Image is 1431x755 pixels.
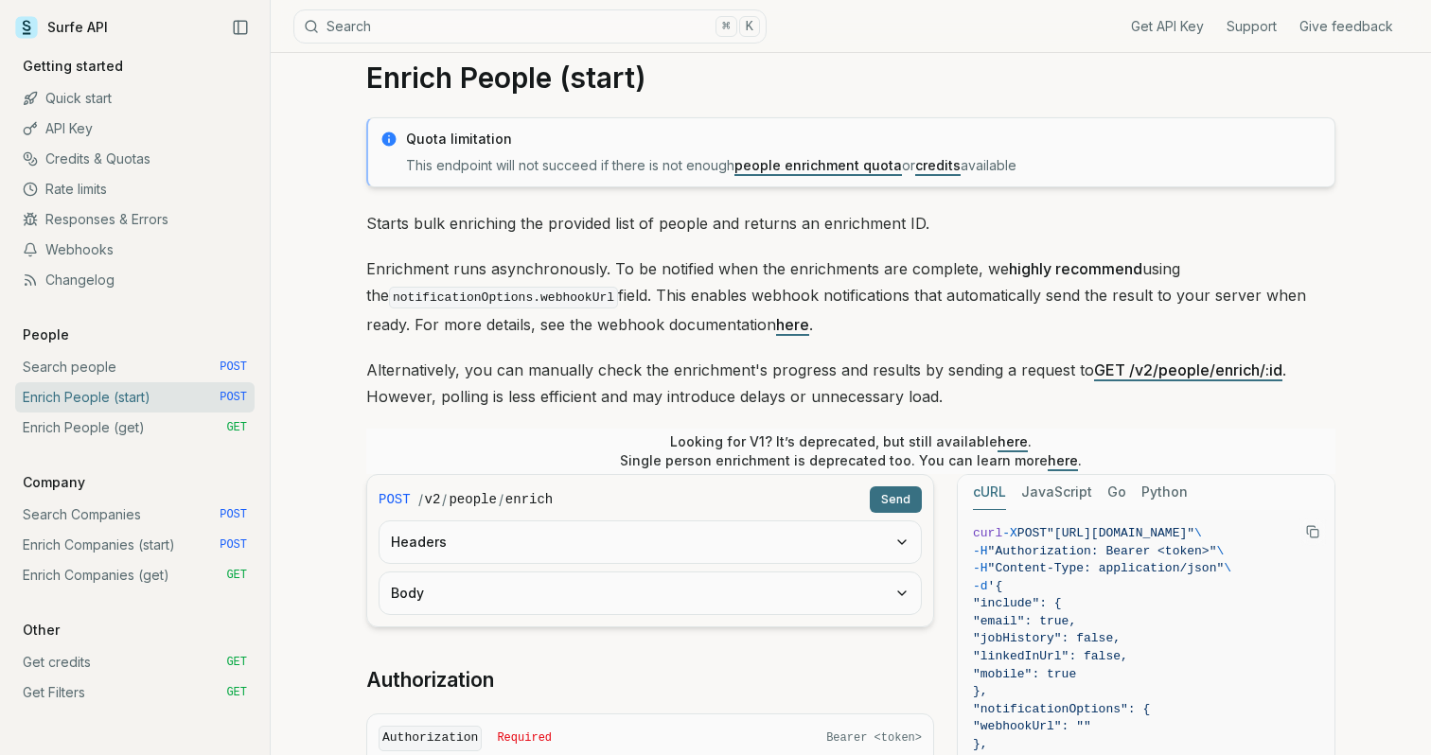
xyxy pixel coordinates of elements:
[1216,544,1224,558] span: \
[973,579,988,593] span: -d
[389,287,618,308] code: notificationOptions.webhookUrl
[1224,561,1231,575] span: \
[380,572,921,614] button: Body
[220,390,247,405] span: POST
[998,433,1028,449] a: here
[776,315,809,334] a: here
[499,490,503,509] span: /
[226,685,247,700] span: GET
[442,490,447,509] span: /
[366,255,1335,338] p: Enrichment runs asynchronously. To be notified when the enrichments are complete, we using the fi...
[973,719,1091,733] span: "webhookUrl": ""
[379,490,411,509] span: POST
[418,490,423,509] span: /
[293,9,767,44] button: Search⌘K
[973,561,988,575] span: -H
[1298,518,1327,546] button: Copy Text
[15,174,255,204] a: Rate limits
[497,730,552,746] span: Required
[366,667,494,694] a: Authorization
[15,114,255,144] a: API Key
[15,352,255,382] a: Search people POST
[406,156,1323,175] p: This endpoint will not succeed if there is not enough or available
[1107,475,1126,510] button: Go
[826,730,922,746] span: Bearer <token>
[226,655,247,670] span: GET
[366,210,1335,237] p: Starts bulk enriching the provided list of people and returns an enrichment ID.
[15,235,255,265] a: Webhooks
[15,83,255,114] a: Quick start
[973,702,1150,716] span: "notificationOptions": {
[973,596,1062,610] span: "include": {
[973,667,1076,681] span: "mobile": true
[1094,360,1282,379] a: GET /v2/people/enrich/:id
[15,57,131,76] p: Getting started
[973,737,988,751] span: },
[15,13,108,42] a: Surfe API
[715,16,736,37] kbd: ⌘
[1227,17,1277,36] a: Support
[973,614,1076,628] span: "email": true,
[988,544,1217,558] span: "Authorization: Bearer <token>"
[1141,475,1188,510] button: Python
[1017,526,1047,540] span: POST
[380,521,921,563] button: Headers
[449,490,496,509] code: people
[220,537,247,553] span: POST
[988,561,1225,575] span: "Content-Type: application/json"
[915,157,961,173] a: credits
[425,490,441,509] code: v2
[379,726,482,751] code: Authorization
[366,357,1335,410] p: Alternatively, you can manually check the enrichment's progress and results by sending a request ...
[734,157,902,173] a: people enrichment quota
[973,475,1006,510] button: cURL
[15,677,255,708] a: Get Filters GET
[406,130,1323,149] p: Quota limitation
[505,490,553,509] code: enrich
[1002,526,1017,540] span: -X
[973,649,1128,663] span: "linkedInUrl": false,
[15,325,77,344] p: People
[988,579,1003,593] span: '{
[366,61,1335,95] h1: Enrich People (start)
[1021,475,1092,510] button: JavaScript
[15,500,255,530] a: Search Companies POST
[220,507,247,522] span: POST
[15,621,67,640] p: Other
[15,560,255,590] a: Enrich Companies (get) GET
[620,432,1082,470] p: Looking for V1? It’s deprecated, but still available . Single person enrichment is deprecated too...
[1009,259,1142,278] strong: highly recommend
[15,144,255,174] a: Credits & Quotas
[1194,526,1202,540] span: \
[226,420,247,435] span: GET
[15,204,255,235] a: Responses & Errors
[1048,452,1078,468] a: here
[226,13,255,42] button: Collapse Sidebar
[973,631,1121,645] span: "jobHistory": false,
[973,526,1002,540] span: curl
[15,265,255,295] a: Changelog
[15,413,255,443] a: Enrich People (get) GET
[1299,17,1393,36] a: Give feedback
[1047,526,1194,540] span: "[URL][DOMAIN_NAME]"
[15,647,255,677] a: Get credits GET
[973,684,988,698] span: },
[739,16,760,37] kbd: K
[973,544,988,558] span: -H
[1131,17,1204,36] a: Get API Key
[15,382,255,413] a: Enrich People (start) POST
[226,568,247,583] span: GET
[870,486,922,513] button: Send
[220,360,247,375] span: POST
[15,473,93,492] p: Company
[15,530,255,560] a: Enrich Companies (start) POST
